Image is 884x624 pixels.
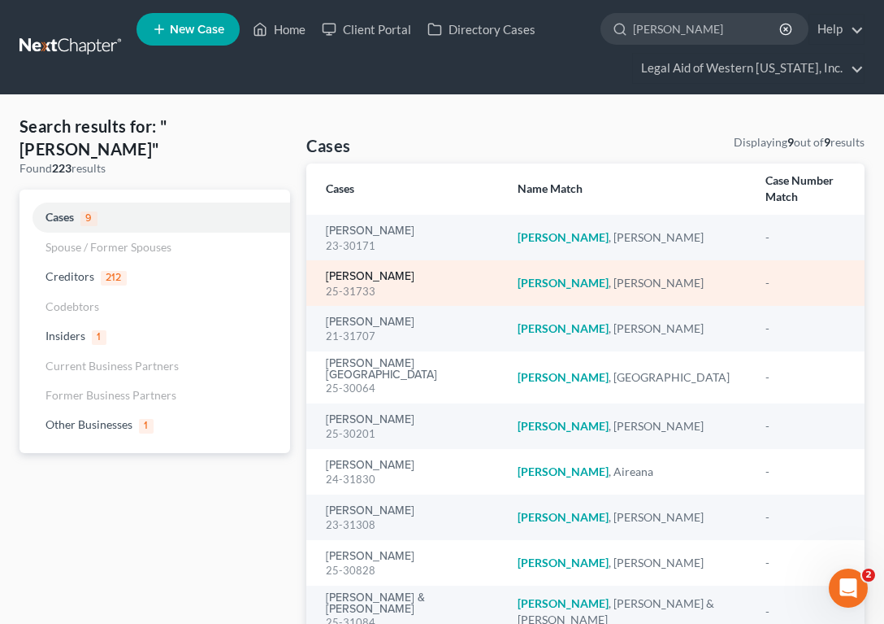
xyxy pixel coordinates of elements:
[326,460,414,471] a: [PERSON_NAME]
[518,510,609,524] em: [PERSON_NAME]
[306,134,350,157] h4: Cases
[765,509,845,526] div: -
[518,419,609,433] em: [PERSON_NAME]
[326,551,414,562] a: [PERSON_NAME]
[518,230,609,244] em: [PERSON_NAME]
[518,418,739,434] div: , [PERSON_NAME]
[518,276,609,290] em: [PERSON_NAME]
[809,15,864,44] a: Help
[829,569,868,608] iframe: Intercom live chat
[765,604,845,620] div: -
[518,321,609,335] em: [PERSON_NAME]
[518,465,609,478] em: [PERSON_NAME]
[765,275,845,291] div: -
[19,410,290,440] a: Other Businesses1
[518,464,739,480] div: , Aireana
[19,233,290,262] a: Spouse / Former Spouses
[45,417,132,431] span: Other Businesses
[518,509,739,526] div: , [PERSON_NAME]
[19,292,290,321] a: Codebtors
[765,555,845,571] div: -
[19,160,290,177] div: Found results
[306,164,505,215] th: Cases
[45,388,176,402] span: Former Business Partners
[45,329,85,343] span: Insiders
[52,161,71,175] strong: 223
[824,135,830,149] strong: 9
[19,262,290,292] a: Creditors212
[19,203,290,233] a: Cases9
[765,321,845,337] div: -
[19,381,290,410] a: Former Business Partners
[139,419,154,434] span: 1
[45,299,99,313] span: Codebtors
[101,271,127,286] span: 212
[518,555,739,571] div: , [PERSON_NAME]
[765,464,845,480] div: -
[45,359,179,373] span: Current Business Partners
[45,210,74,224] span: Cases
[326,225,414,237] a: [PERSON_NAME]
[19,115,290,160] h4: Search results for: "[PERSON_NAME]"
[787,135,794,149] strong: 9
[518,229,739,246] div: , [PERSON_NAME]
[752,164,864,215] th: Case Number Match
[45,240,171,254] span: Spouse / Former Spouses
[734,134,864,151] div: Displaying out of results
[862,569,875,582] span: 2
[80,212,97,226] span: 9
[326,238,492,254] div: 23-30171
[518,369,739,386] div: , [GEOGRAPHIC_DATA]
[326,517,492,533] div: 23-31308
[633,14,782,44] input: Search by name...
[326,505,414,517] a: [PERSON_NAME]
[326,414,414,425] a: [PERSON_NAME]
[633,54,864,83] a: Legal Aid of Western [US_STATE], Inc.
[505,164,752,215] th: Name Match
[45,269,94,283] span: Creditors
[326,284,492,299] div: 25-31733
[92,330,106,345] span: 1
[326,329,492,344] div: 21-31707
[326,381,492,396] div: 25-30064
[765,229,845,246] div: -
[765,418,845,434] div: -
[326,426,492,442] div: 25-30201
[314,15,419,44] a: Client Portal
[326,472,492,487] div: 24-31830
[518,556,609,569] em: [PERSON_NAME]
[326,592,492,615] a: [PERSON_NAME] & [PERSON_NAME]
[19,321,290,351] a: Insiders1
[518,275,739,291] div: , [PERSON_NAME]
[518,321,739,337] div: , [PERSON_NAME]
[170,24,224,36] span: New Case
[419,15,544,44] a: Directory Cases
[518,596,609,610] em: [PERSON_NAME]
[518,370,609,384] em: [PERSON_NAME]
[326,271,414,282] a: [PERSON_NAME]
[19,351,290,381] a: Current Business Partners
[765,369,845,386] div: -
[326,358,492,381] a: [PERSON_NAME][GEOGRAPHIC_DATA]
[326,563,492,578] div: 25-30828
[245,15,314,44] a: Home
[326,316,414,328] a: [PERSON_NAME]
